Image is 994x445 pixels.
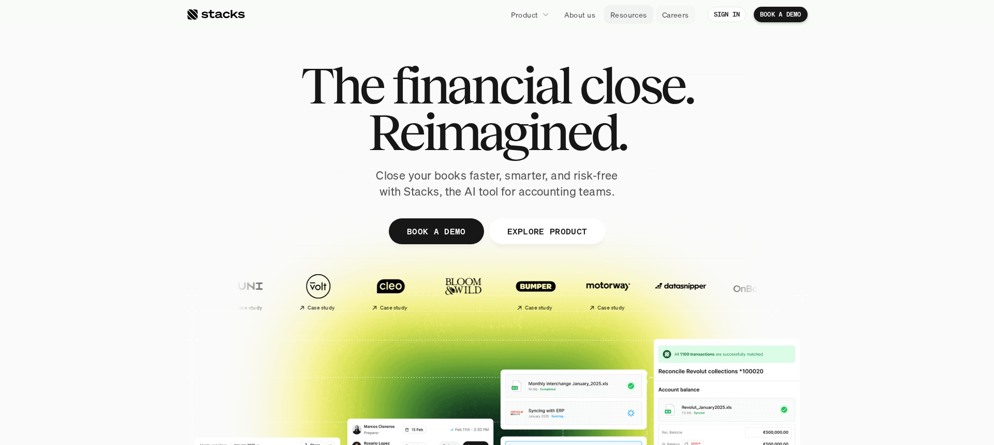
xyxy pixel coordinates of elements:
[574,268,641,315] a: Case study
[558,5,602,24] a: About us
[307,305,334,311] h2: Case study
[389,218,484,244] a: BOOK A DEMO
[610,9,647,20] p: Resources
[662,9,689,20] p: Careers
[524,305,552,311] h2: Case study
[357,268,424,315] a: Case study
[212,268,279,315] a: Case study
[284,268,352,315] a: Case study
[502,268,569,315] a: Case study
[564,9,595,20] p: About us
[579,62,693,109] span: close.
[597,305,624,311] h2: Case study
[656,5,695,24] a: Careers
[392,62,571,109] span: financial
[368,168,626,200] p: Close your books faster, smarter, and risk-free with Stacks, the AI tool for accounting teams.
[754,7,808,22] a: BOOK A DEMO
[708,7,747,22] a: SIGN IN
[122,197,168,204] a: Privacy Policy
[379,305,407,311] h2: Case study
[604,5,653,24] a: Resources
[235,305,262,311] h2: Case study
[489,218,605,244] a: EXPLORE PRODUCT
[407,224,466,239] p: BOOK A DEMO
[511,9,538,20] p: Product
[760,11,801,18] p: BOOK A DEMO
[368,109,626,155] span: Reimagined.
[301,62,383,109] span: The
[714,11,740,18] p: SIGN IN
[507,224,587,239] p: EXPLORE PRODUCT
